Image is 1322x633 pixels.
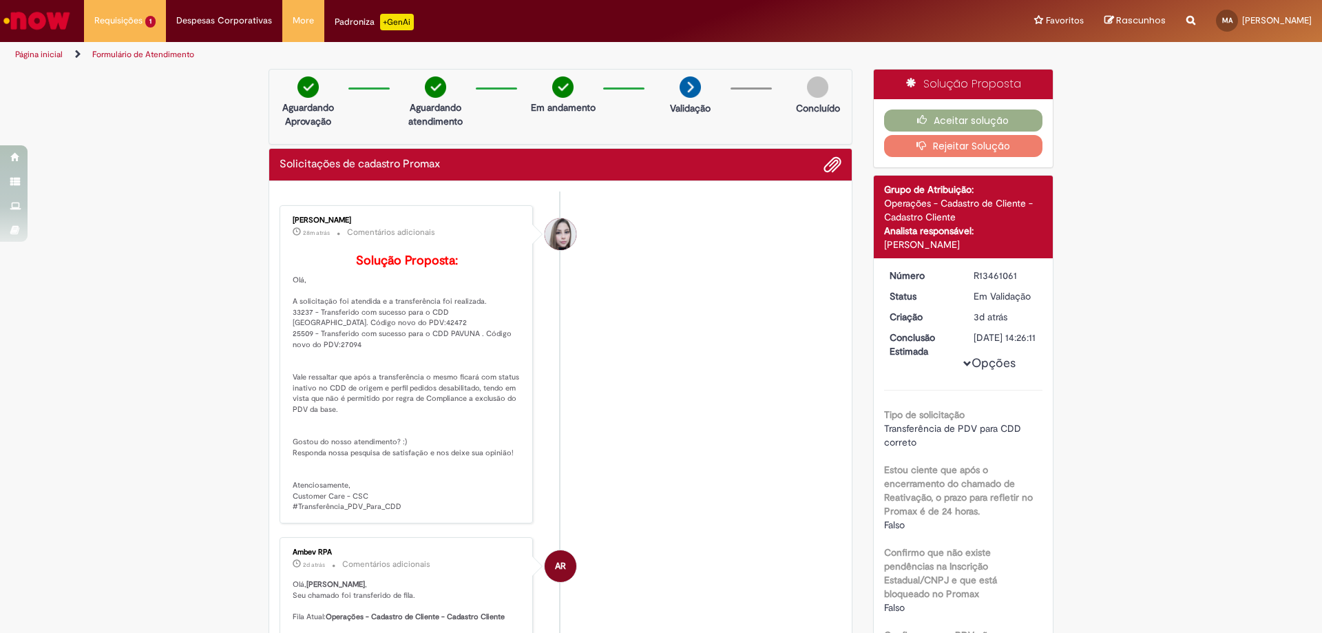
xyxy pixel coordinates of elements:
img: check-circle-green.png [297,76,319,98]
span: Falso [884,601,905,614]
a: Formulário de Atendimento [92,49,194,60]
b: Tipo de solicitação [884,408,965,421]
span: 3d atrás [974,311,1007,323]
time: 01/09/2025 08:58:10 [303,229,330,237]
b: Confirmo que não existe pendências na Inscrição Estadual/CNPJ e que está bloqueado no Promax [884,546,997,600]
h2: Solicitações de cadastro Promax Histórico de tíquete [280,158,440,171]
button: Aceitar solução [884,110,1043,132]
p: +GenAi [380,14,414,30]
div: Ambev RPA [293,548,522,557]
b: Solução Proposta: [356,253,458,269]
span: Favoritos [1046,14,1084,28]
span: AR [555,550,566,583]
time: 30/08/2025 10:49:38 [303,561,325,569]
span: 1 [145,16,156,28]
div: Operações - Cadastro de Cliente - Cadastro Cliente [884,196,1043,224]
span: 28m atrás [303,229,330,237]
a: Página inicial [15,49,63,60]
button: Rejeitar Solução [884,135,1043,157]
a: Rascunhos [1104,14,1166,28]
div: [PERSON_NAME] [293,216,522,225]
img: check-circle-green.png [425,76,446,98]
div: Em Validação [974,289,1038,303]
div: Analista responsável: [884,224,1043,238]
div: Daniele Aparecida Queiroz [545,218,576,250]
ul: Trilhas de página [10,42,871,68]
time: 29/08/2025 09:26:01 [974,311,1007,323]
div: R13461061 [974,269,1038,282]
dt: Número [879,269,964,282]
div: 29/08/2025 09:26:01 [974,310,1038,324]
span: Requisições [94,14,143,28]
span: 2d atrás [303,561,325,569]
b: [PERSON_NAME] [306,579,365,590]
p: Concluído [796,101,840,115]
div: [PERSON_NAME] [884,238,1043,251]
span: Rascunhos [1116,14,1166,27]
img: arrow-next.png [680,76,701,98]
div: Solução Proposta [874,70,1053,99]
div: Padroniza [335,14,414,30]
span: MA [1222,16,1232,25]
button: Adicionar anexos [823,156,841,174]
span: Transferência de PDV para CDD correto [884,422,1024,448]
div: Ambev RPA [545,550,576,582]
b: Estou ciente que após o encerramento do chamado de Reativação, o prazo para refletir no Promax é ... [884,464,1033,517]
p: Aguardando Aprovação [275,101,342,128]
div: Grupo de Atribuição: [884,183,1043,196]
b: Operações - Cadastro de Cliente - Cadastro Cliente [326,612,505,622]
span: More [293,14,314,28]
dt: Status [879,289,964,303]
dt: Conclusão Estimada [879,331,964,358]
small: Comentários adicionais [342,559,430,570]
p: Validação [670,101,711,115]
p: Aguardando atendimento [402,101,469,128]
img: check-circle-green.png [552,76,574,98]
small: Comentários adicionais [347,227,435,238]
span: [PERSON_NAME] [1242,14,1312,26]
dt: Criação [879,310,964,324]
img: img-circle-grey.png [807,76,828,98]
p: Olá, A solicitação foi atendida e a transferência foi realizada. 33237 - Transferido com sucesso ... [293,254,522,512]
span: Despesas Corporativas [176,14,272,28]
span: Falso [884,519,905,531]
div: [DATE] 14:26:11 [974,331,1038,344]
p: Em andamento [531,101,596,114]
img: ServiceNow [1,7,72,34]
